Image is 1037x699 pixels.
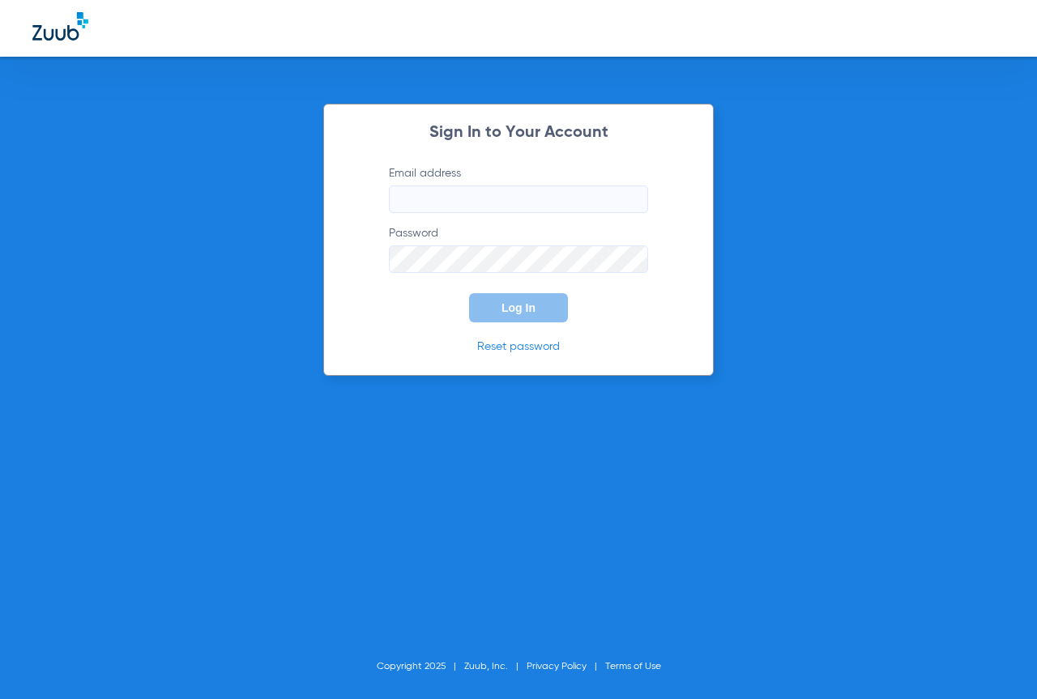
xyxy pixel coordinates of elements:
[389,225,648,273] label: Password
[389,185,648,213] input: Email address
[32,12,88,40] img: Zuub Logo
[464,659,527,675] li: Zuub, Inc.
[605,662,661,671] a: Terms of Use
[389,165,648,213] label: Email address
[956,621,1037,699] iframe: Chat Widget
[527,662,587,671] a: Privacy Policy
[477,341,560,352] a: Reset password
[365,125,672,141] h2: Sign In to Your Account
[389,245,648,273] input: Password
[377,659,464,675] li: Copyright 2025
[501,301,536,314] span: Log In
[469,293,568,322] button: Log In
